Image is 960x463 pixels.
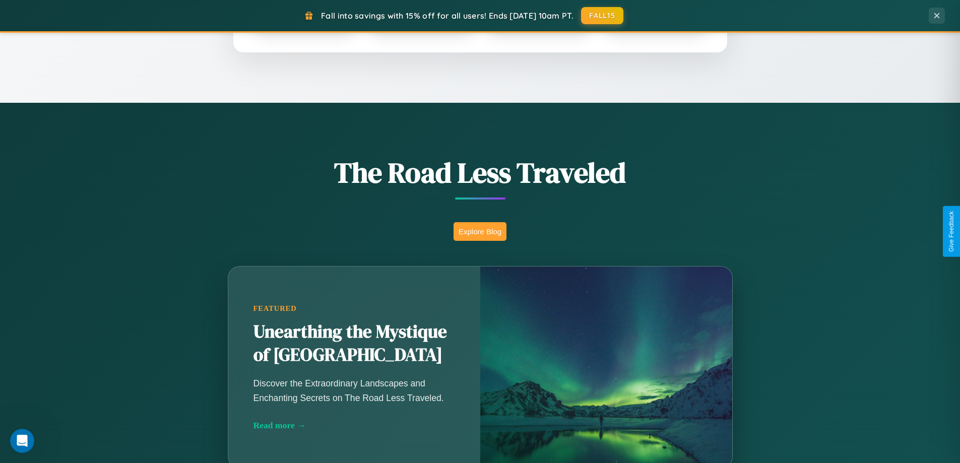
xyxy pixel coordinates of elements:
span: Fall into savings with 15% off for all users! Ends [DATE] 10am PT. [321,11,573,21]
h1: The Road Less Traveled [178,153,783,192]
div: Featured [253,304,455,313]
div: Give Feedback [948,211,955,252]
div: Read more → [253,420,455,431]
p: Discover the Extraordinary Landscapes and Enchanting Secrets on The Road Less Traveled. [253,376,455,405]
button: Explore Blog [454,222,506,241]
button: FALL15 [581,7,623,24]
h2: Unearthing the Mystique of [GEOGRAPHIC_DATA] [253,320,455,367]
iframe: Intercom live chat [10,429,34,453]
